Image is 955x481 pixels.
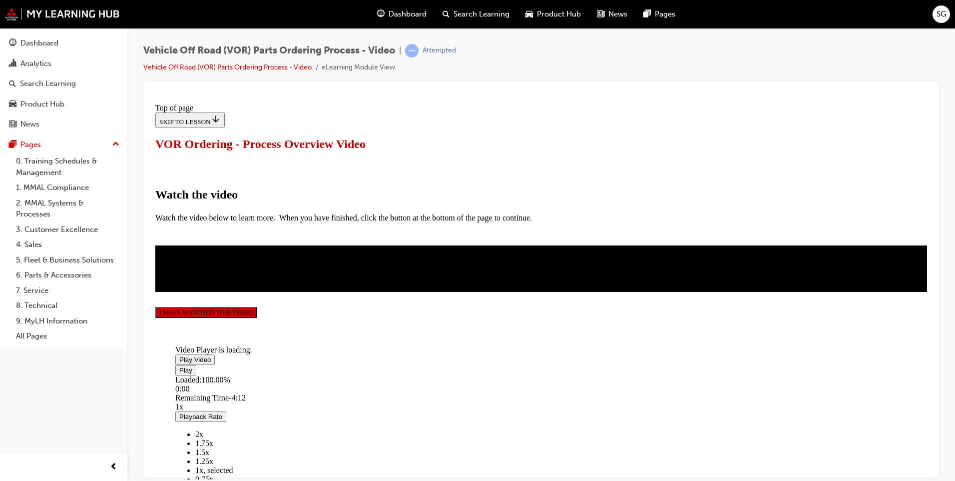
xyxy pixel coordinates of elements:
a: 9. MyLH Information [12,313,123,329]
span: 0.75x [44,375,62,384]
a: 2. MMAL Systems & Processes [12,195,123,222]
li: eLearning Module View [322,62,395,73]
span: learningRecordVerb_ATTEMPT-icon [405,44,419,57]
div: Pages [20,139,41,150]
div: Top of page [4,4,776,13]
button: DashboardAnalyticsSearch LearningProduct HubNews [4,32,123,135]
button: I HAVE WATCHED THIS VIDEO [4,207,105,218]
button: SKIP TO LESSON [4,13,73,28]
span: Search Learning [454,8,509,20]
a: Dashboard [4,34,123,52]
a: 8. Technical [12,298,123,313]
div: Attempted [423,46,456,55]
span: search-icon [443,8,450,20]
span: guage-icon [9,39,16,48]
a: 4. Sales [12,237,123,252]
div: Dashboard [20,37,58,49]
a: search-iconSearch Learning [435,4,517,24]
button: Pages [4,135,123,154]
a: 5. Fleet & Business Solutions [12,252,123,268]
a: 1. MMAL Compliance [12,180,123,195]
span: SKIP TO LESSON [8,18,69,26]
span: Product Hub [537,8,581,20]
a: 6. Parts & Accessories [12,267,123,283]
a: guage-iconDashboard [369,4,435,24]
main: Lesson content [4,38,776,233]
a: Product Hub [4,95,123,113]
a: News [4,115,123,133]
span: Pages [655,8,675,20]
p: Watch the video below to learn more. When you have finished, click the button at the bottom of th... [4,114,776,123]
a: All Pages [12,328,123,344]
span: Dashboard [389,8,427,20]
span: up-icon [112,138,119,151]
span: News [608,8,627,20]
span: car-icon [9,100,16,109]
a: pages-iconPages [635,4,683,24]
span: news-icon [597,8,604,20]
a: 7. Service [12,283,123,298]
a: 3. Customer Excellence [12,222,123,237]
section: Lesson Header [4,38,776,51]
span: 1x [44,366,52,375]
a: car-iconProduct Hub [517,4,589,24]
div: Product Hub [20,98,64,110]
div: Search Learning [20,78,76,89]
img: mmal [5,7,120,20]
span: pages-icon [643,8,651,20]
div: News [20,118,39,130]
strong: Watch the video [4,88,86,101]
span: | [399,45,401,56]
a: Search Learning [4,74,123,93]
button: SG [933,5,950,23]
span: guage-icon [377,8,385,20]
span: pages-icon [9,140,16,149]
span: news-icon [9,120,16,129]
a: Vehicle Off Road (VOR) Parts Ordering Process - Video [143,63,312,71]
a: Analytics [4,54,123,73]
div: Analytics [20,58,51,69]
span: prev-icon [110,461,117,473]
span: chart-icon [9,59,16,68]
h1: VOR Ordering - Process Overview Video [4,38,776,51]
span: SG [937,8,946,20]
a: 0. Training Schedules & Management [12,153,123,180]
span: search-icon [9,79,16,88]
span: car-icon [525,8,533,20]
span: Vehicle Off Road (VOR) Parts Ordering Process - Video [143,45,395,56]
a: news-iconNews [589,4,635,24]
span: , selected [52,366,82,375]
